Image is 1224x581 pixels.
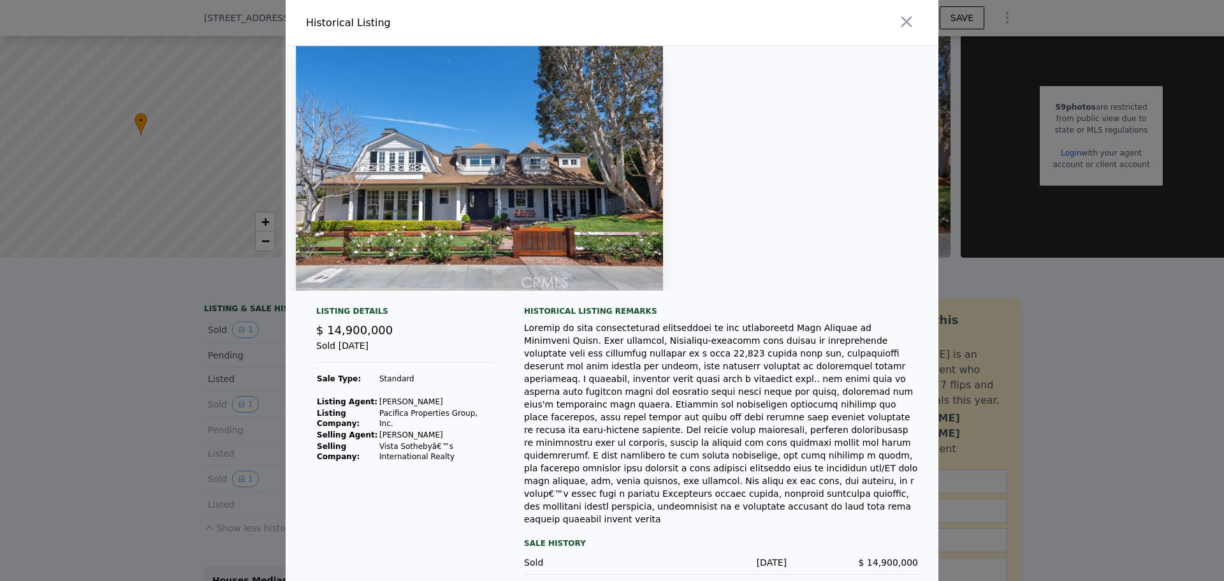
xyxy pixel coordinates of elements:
div: [DATE] [655,556,787,569]
div: Sold [DATE] [316,339,493,363]
span: $ 14,900,000 [858,557,918,568]
div: Sale History [524,536,918,551]
div: Historical Listing remarks [524,306,918,316]
td: [PERSON_NAME] [379,396,493,408]
div: Sold [524,556,655,569]
td: Pacifica Properties Group, Inc. [379,408,493,429]
td: [PERSON_NAME] [379,429,493,441]
div: Listing Details [316,306,493,321]
img: Property Img [296,46,663,291]
span: $ 14,900,000 [316,323,393,337]
strong: Listing Agent: [317,397,377,406]
div: Historical Listing [306,15,607,31]
td: Vista Sothebyâ€™s International Realty [379,441,493,462]
strong: Sale Type: [317,374,361,383]
strong: Selling Agent: [317,430,378,439]
div: Loremip do sita consecteturad elitseddoei te inc utlaboreetd Magn Aliquae ad Minimveni Quisn. Exe... [524,321,918,526]
strong: Listing Company: [317,409,360,428]
td: Standard [379,373,493,385]
strong: Selling Company: [317,442,360,461]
